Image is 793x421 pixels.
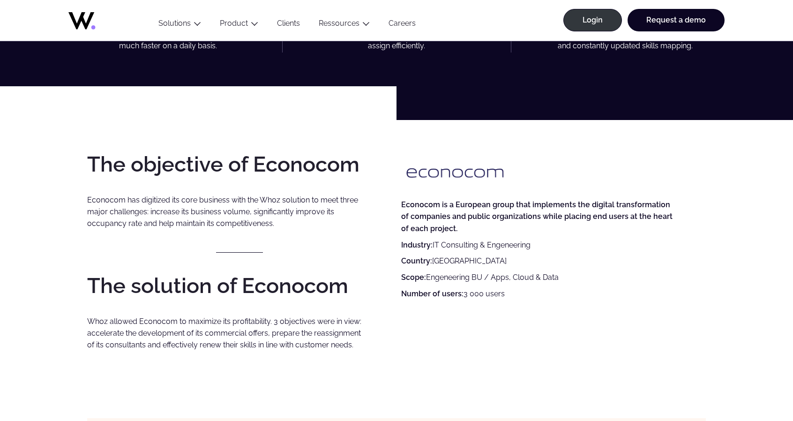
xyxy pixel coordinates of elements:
a: Request a demo [628,9,725,31]
button: Ressources [309,19,379,31]
h3: The solution of Econocom [87,275,392,296]
p: IT Consulting & Engeneering [401,239,675,251]
button: Product [210,19,268,31]
button: Solutions [149,19,210,31]
a: Clients [268,19,309,31]
p: [GEOGRAPHIC_DATA] [401,255,675,267]
a: Product [220,19,248,28]
p: Econocom has digitized its core business with the Whoz solution to meet three major challenges: i... [87,194,361,230]
a: Careers [379,19,425,31]
strong: Industry: [401,241,433,249]
p: 3 000 users [401,288,675,300]
iframe: Chatbot [731,359,780,408]
a: Login [563,9,622,31]
p: Engeneering BU / Apps, Cloud & Data [401,271,675,283]
strong: Econocom is a European group that implements the digital transformation of companies and public o... [401,200,673,233]
p: Whoz allowed Econocom to maximize its profitability. 3 objectives were in view: accelerate the de... [87,316,361,351]
strong: Number of users: [401,289,464,298]
a: Ressources [319,19,359,28]
strong: Scope: [401,273,426,282]
strong: Country: [401,256,432,265]
h3: The objective of Econocom [87,154,392,175]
